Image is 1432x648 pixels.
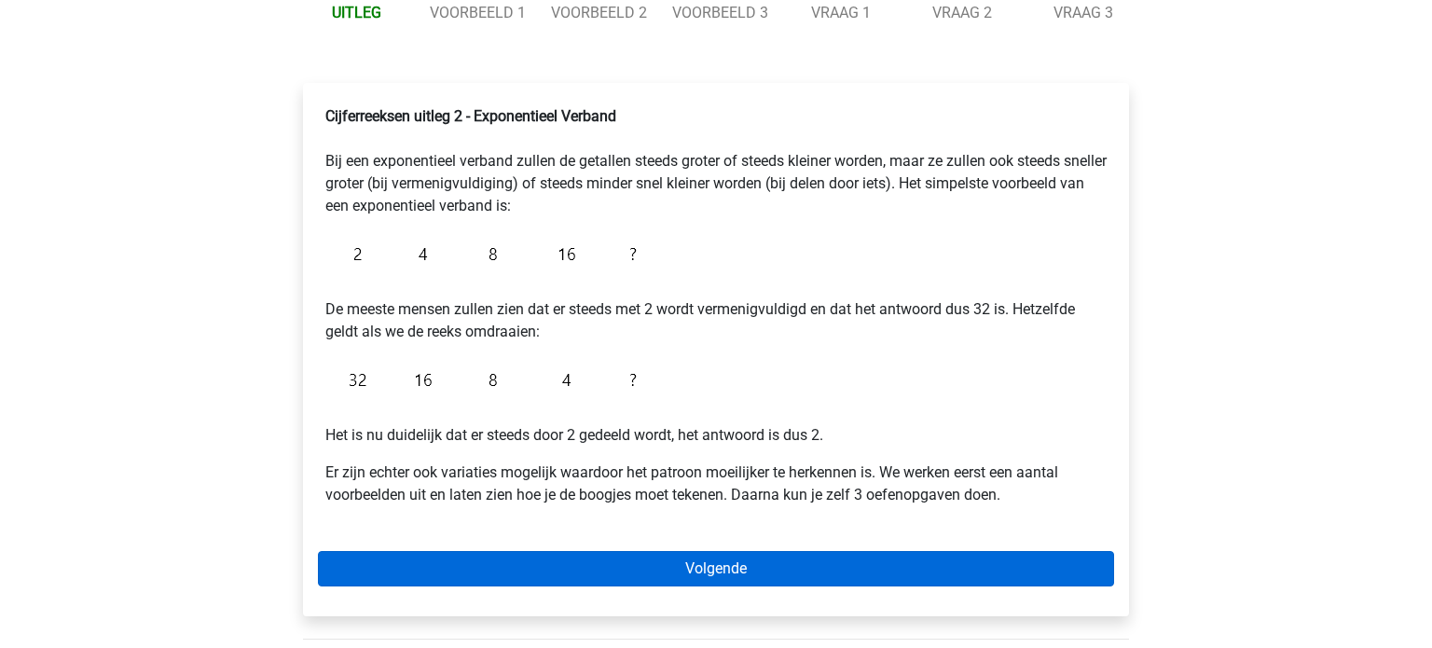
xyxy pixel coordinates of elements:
a: Voorbeeld 1 [430,4,526,21]
p: Bij een exponentieel verband zullen de getallen steeds groter of steeds kleiner worden, maar ze z... [325,105,1107,217]
p: Het is nu duidelijk dat er steeds door 2 gedeeld wordt, het antwoord is dus 2. [325,402,1107,447]
p: Er zijn echter ook variaties mogelijk waardoor het patroon moeilijker te herkennen is. We werken ... [325,462,1107,506]
b: Cijferreeksen uitleg 2 - Exponentieel Verband [325,107,616,125]
img: Exponential_Example_into_2.png [325,358,646,402]
a: Volgende [318,551,1114,586]
a: Vraag 2 [932,4,992,21]
a: Vraag 1 [811,4,871,21]
a: Voorbeeld 2 [551,4,647,21]
a: Uitleg [332,4,381,21]
a: Vraag 3 [1053,4,1113,21]
a: Voorbeeld 3 [672,4,768,21]
p: De meeste mensen zullen zien dat er steeds met 2 wordt vermenigvuldigd en dat het antwoord dus 32... [325,276,1107,343]
img: Exponential_Example_into_1.png [325,232,646,276]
